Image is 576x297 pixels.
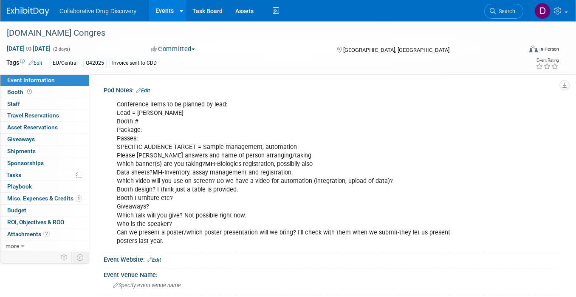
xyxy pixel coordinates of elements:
a: Attachments2 [0,228,89,240]
img: ExhibitDay [7,7,49,16]
span: [DATE] [DATE] [6,45,51,52]
b: MH- [152,169,164,176]
div: Event Format [477,44,559,57]
img: Daniel Castro [534,3,551,19]
div: Event Website: [104,253,559,264]
td: Tags [6,58,42,68]
a: ROI, Objectives & ROO [0,217,89,228]
div: [DOMAIN_NAME] Congres [4,26,512,41]
td: Personalize Event Tab Strip [57,252,72,263]
span: [GEOGRAPHIC_DATA], [GEOGRAPHIC_DATA] [343,47,449,53]
div: Event Rating [536,58,559,63]
div: Conference items to be planned by lead: Lead = [PERSON_NAME] Booth # Package: Passes: SPECIFIC AU... [111,96,470,250]
div: Q42025 [83,59,107,68]
b: MH- [205,160,217,168]
div: In-Person [539,46,559,52]
a: Edit [147,257,161,263]
span: to [25,45,33,52]
img: Format-Inperson.png [529,46,538,52]
a: Staff [0,98,89,110]
a: Event Information [0,74,89,86]
span: (2 days) [52,46,70,52]
a: Sponsorships [0,157,89,169]
span: Giveaways [7,136,35,143]
span: Search [496,8,515,14]
span: Attachments [7,231,50,237]
span: Playbook [7,183,32,190]
a: Misc. Expenses & Credits1 [0,193,89,204]
a: Playbook [0,181,89,192]
span: Booth not reserved yet [25,89,34,95]
span: Staff [7,100,20,107]
a: Budget [0,205,89,216]
div: EU/Central [50,59,80,68]
a: Travel Reservations [0,110,89,121]
td: Toggle Event Tabs [72,252,89,263]
span: Specify event venue name [113,282,181,288]
span: 1 [76,195,82,202]
span: Tasks [6,171,21,178]
a: Tasks [0,169,89,181]
span: Shipments [7,148,36,154]
button: Committed [148,45,198,54]
a: Giveaways [0,134,89,145]
div: Pod Notes: [104,84,559,95]
span: Sponsorships [7,160,44,166]
span: Asset Reservations [7,124,58,131]
span: 2 [43,231,50,237]
div: Event Venue Name: [104,268,559,279]
span: Misc. Expenses & Credits [7,195,82,202]
a: Edit [28,60,42,66]
span: ROI, Objectives & ROO [7,219,64,226]
a: Search [484,4,523,19]
span: Booth [7,89,34,95]
a: Asset Reservations [0,122,89,133]
span: Budget [7,207,26,214]
span: Travel Reservations [7,112,59,119]
span: Collaborative Drug Discovery [59,8,136,14]
span: Event Information [7,77,55,83]
div: Invoice sent to CDD [110,59,159,68]
a: more [0,240,89,252]
a: Booth [0,86,89,98]
span: more [6,243,19,249]
a: Shipments [0,146,89,157]
a: Edit [136,88,150,94]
